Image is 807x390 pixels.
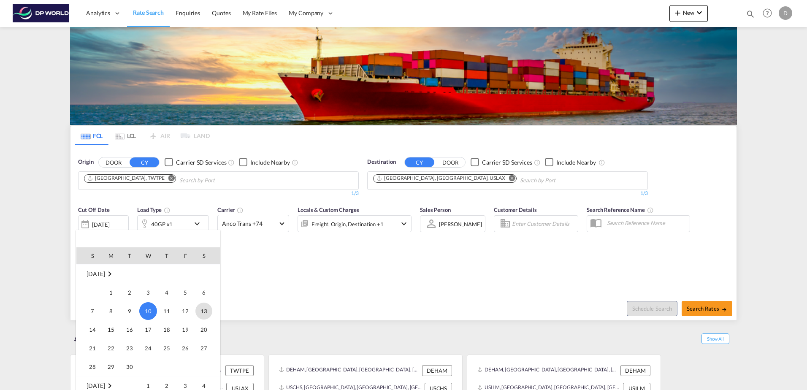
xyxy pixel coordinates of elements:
span: 11 [158,303,175,320]
td: Monday September 8 2025 [102,302,120,320]
td: Wednesday September 17 2025 [139,320,157,339]
tr: Week 1 [76,283,220,302]
span: 29 [103,358,119,375]
th: W [139,247,157,264]
span: 24 [140,340,157,357]
span: 19 [177,321,194,338]
th: T [157,247,176,264]
td: Sunday September 14 2025 [76,320,102,339]
td: Tuesday September 23 2025 [120,339,139,357]
span: 8 [103,303,119,320]
td: Monday September 15 2025 [102,320,120,339]
th: S [195,247,220,264]
span: 10 [139,302,157,320]
td: Thursday September 11 2025 [157,302,176,320]
span: 26 [177,340,194,357]
td: Saturday September 6 2025 [195,283,220,302]
td: Thursday September 18 2025 [157,320,176,339]
td: Saturday September 13 2025 [195,302,220,320]
span: 4 [158,284,175,301]
tr: Week 3 [76,320,220,339]
td: Tuesday September 2 2025 [120,283,139,302]
td: Sunday September 28 2025 [76,357,102,376]
td: Wednesday September 10 2025 [139,302,157,320]
td: Wednesday September 3 2025 [139,283,157,302]
td: Friday September 26 2025 [176,339,195,357]
td: Saturday September 27 2025 [195,339,220,357]
span: 15 [103,321,119,338]
span: 23 [121,340,138,357]
td: Tuesday September 16 2025 [120,320,139,339]
td: Friday September 19 2025 [176,320,195,339]
td: Saturday September 20 2025 [195,320,220,339]
span: 7 [84,303,101,320]
td: Sunday September 21 2025 [76,339,102,357]
td: Tuesday September 9 2025 [120,302,139,320]
td: Thursday September 4 2025 [157,283,176,302]
td: Monday September 29 2025 [102,357,120,376]
span: 30 [121,358,138,375]
span: 21 [84,340,101,357]
tr: Week undefined [76,264,220,283]
span: 28 [84,358,101,375]
span: 14 [84,321,101,338]
td: Monday September 1 2025 [102,283,120,302]
th: F [176,247,195,264]
span: 16 [121,321,138,338]
span: 12 [177,303,194,320]
span: [DATE] [87,270,105,277]
tr: Week 5 [76,357,220,376]
td: Monday September 22 2025 [102,339,120,357]
th: T [120,247,139,264]
td: Sunday September 7 2025 [76,302,102,320]
span: 17 [140,321,157,338]
span: 3 [140,284,157,301]
tr: Week 4 [76,339,220,357]
td: Friday September 5 2025 [176,283,195,302]
span: 6 [195,284,212,301]
td: Tuesday September 30 2025 [120,357,139,376]
td: Friday September 12 2025 [176,302,195,320]
span: 1 [103,284,119,301]
th: S [76,247,102,264]
span: 2 [121,284,138,301]
span: 27 [195,340,212,357]
tr: Week 2 [76,302,220,320]
span: 20 [195,321,212,338]
span: 5 [177,284,194,301]
span: 18 [158,321,175,338]
span: 9 [121,303,138,320]
th: M [102,247,120,264]
td: Wednesday September 24 2025 [139,339,157,357]
span: 25 [158,340,175,357]
span: [DATE] [87,382,105,389]
span: 13 [195,303,212,320]
td: September 2025 [76,264,220,283]
td: Thursday September 25 2025 [157,339,176,357]
span: 22 [103,340,119,357]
